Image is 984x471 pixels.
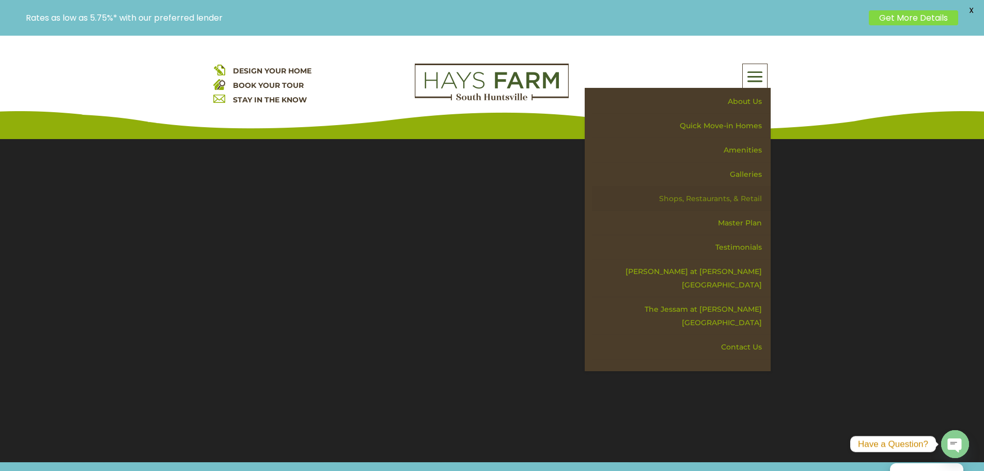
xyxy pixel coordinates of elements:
img: Logo [415,64,569,101]
a: The Jessam at [PERSON_NAME][GEOGRAPHIC_DATA] [592,297,771,335]
p: Rates as low as 5.75%* with our preferred lender [26,13,864,23]
a: Master Plan [592,211,771,235]
a: Get More Details [869,10,958,25]
a: BOOK YOUR TOUR [233,81,304,90]
a: hays farm homes huntsville development [415,94,569,103]
a: Testimonials [592,235,771,260]
a: Quick Move-in Homes [592,114,771,138]
img: book your home tour [213,78,225,90]
a: About Us [592,89,771,114]
span: X [963,3,979,18]
a: [PERSON_NAME] at [PERSON_NAME][GEOGRAPHIC_DATA] [592,260,771,297]
a: Amenities [592,138,771,162]
a: Shops, Restaurants, & Retail [592,187,771,211]
a: Galleries [592,162,771,187]
a: Contact Us [592,335,771,359]
a: STAY IN THE KNOW [233,95,307,104]
a: DESIGN YOUR HOME [233,66,311,75]
img: design your home [213,64,225,75]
